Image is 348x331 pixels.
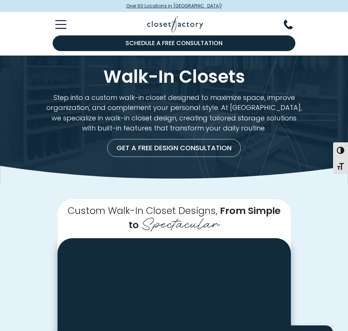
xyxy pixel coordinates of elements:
span: From Simple to [129,204,281,232]
h1: Walk-In Closets [46,67,302,86]
img: Closet Factory Logo [147,16,203,32]
a: Schedule a Free Consultation [53,35,295,51]
button: Toggle High Contrast [333,142,348,158]
span: Custom Walk-In Closet Designs, [68,204,217,217]
p: Step into a custom walk-in closet designed to maximize space, improve organization, and complemen... [46,92,302,133]
a: Get a Free Design Consultation [107,139,241,157]
span: Spectacular [142,211,220,233]
button: Toggle Font size [333,158,348,174]
span: Over 60 Locations in [GEOGRAPHIC_DATA]! [126,3,222,9]
button: Toggle Mobile Menu [46,20,66,29]
button: Phone Number [284,20,302,29]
